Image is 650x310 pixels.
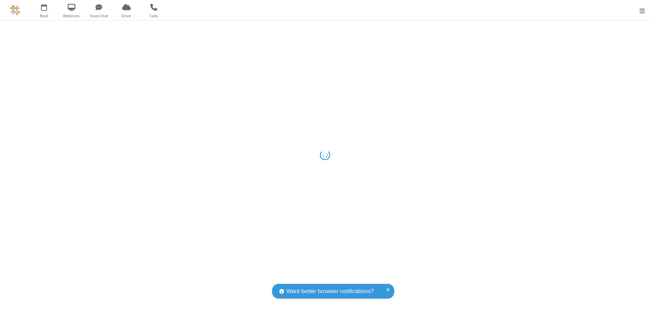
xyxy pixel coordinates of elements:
[114,13,139,19] span: Drive
[31,13,57,19] span: Meet
[141,13,167,19] span: Calls
[86,13,112,19] span: Team Chat
[286,287,374,296] span: Want better browser notifications?
[59,13,84,19] span: Webinars
[10,5,20,15] img: QA Selenium DO NOT DELETE OR CHANGE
